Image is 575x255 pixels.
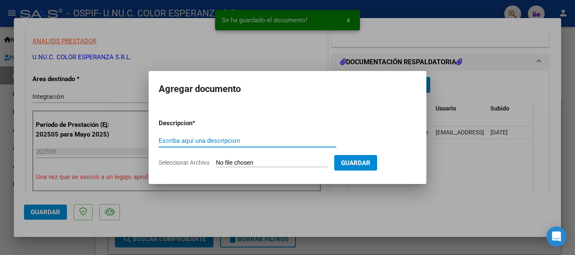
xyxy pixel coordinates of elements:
[341,159,370,167] span: Guardar
[159,118,236,128] p: Descripcion
[334,155,377,171] button: Guardar
[159,81,416,97] h2: Agregar documento
[546,226,567,247] div: Open Intercom Messenger
[159,159,210,166] span: Seleccionar Archivo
